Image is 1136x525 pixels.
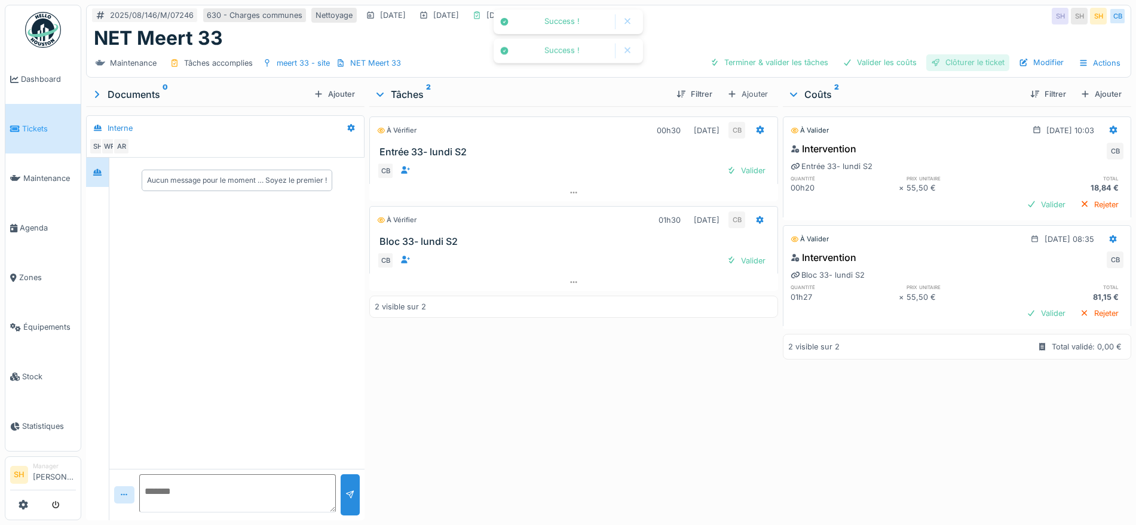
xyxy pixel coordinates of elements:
span: Maintenance [23,173,76,184]
a: Stock [5,352,81,401]
span: Zones [19,272,76,283]
h6: prix unitaire [907,283,1015,291]
div: CB [1109,8,1126,24]
a: Agenda [5,203,81,253]
div: [DATE] 08:35 [1045,234,1094,245]
h6: total [1015,174,1123,182]
li: [PERSON_NAME] [33,462,76,487]
div: Documents [91,87,309,102]
div: SH [89,138,106,155]
div: CB [1107,251,1123,268]
div: Clôturer le ticket [926,54,1009,70]
div: Ajouter [722,85,773,103]
div: CB [377,162,394,179]
div: 55,50 € [907,182,1015,194]
div: × [899,291,907,303]
div: AR [113,138,130,155]
span: Statistiques [22,420,76,432]
div: 630 - Charges communes [207,10,302,21]
div: CB [728,122,745,139]
div: Entrée 33- lundi S2 [791,161,872,172]
span: Dashboard [21,73,76,85]
div: Bloc 33- lundi S2 [791,269,865,281]
div: [DATE] [433,10,459,21]
a: SH Manager[PERSON_NAME] [10,462,76,490]
div: Ajouter [309,86,360,102]
div: [DATE] [694,214,719,226]
sup: 2 [834,87,839,102]
div: SH [1090,8,1107,24]
div: Valider [722,253,770,269]
h6: quantité [791,174,899,182]
div: 00h30 [657,125,681,136]
div: SH [1052,8,1068,24]
span: Tickets [22,123,76,134]
a: Tickets [5,104,81,153]
div: Tâches accomplies [184,57,253,69]
h6: prix unitaire [907,174,1015,182]
div: Filtrer [672,86,717,102]
div: Ajouter [1076,86,1126,102]
div: WR [101,138,118,155]
a: Maintenance [5,153,81,203]
div: Coûts [788,87,1021,102]
sup: 0 [163,87,168,102]
div: CB [1107,143,1123,159]
div: Manager [33,462,76,471]
span: Stock [22,371,76,382]
div: meert 33 - site [277,57,330,69]
div: Valider [722,162,770,179]
div: [DATE] [380,10,406,21]
img: Badge_color-CXgf-gQk.svg [25,12,61,48]
div: Filtrer [1025,86,1071,102]
a: Zones [5,253,81,302]
div: Success ! [515,46,609,56]
div: Maintenance [110,57,157,69]
div: [DATE] [486,10,512,21]
div: NET Meert 33 [350,57,401,69]
div: SH [1071,8,1088,24]
div: 18,84 € [1015,182,1123,194]
div: Aucun message pour le moment … Soyez le premier ! [147,175,327,186]
div: Valider les coûts [838,54,921,70]
div: Nettoyage [316,10,353,21]
div: 00h20 [791,182,899,194]
div: Success ! [515,17,609,27]
div: Intervention [791,142,856,156]
span: Équipements [23,321,76,333]
div: [DATE] [694,125,719,136]
div: À valider [791,234,829,244]
div: Modifier [1014,54,1068,70]
div: CB [377,252,394,269]
div: À vérifier [377,125,417,136]
div: À valider [791,125,829,136]
span: Agenda [20,222,76,234]
div: Valider [1022,197,1070,213]
div: Total validé: 0,00 € [1052,341,1122,352]
div: CB [728,211,745,228]
div: 2 visible sur 2 [375,301,426,312]
div: 2 visible sur 2 [788,341,840,352]
div: Interne [108,122,133,134]
div: × [899,182,907,194]
a: Équipements [5,302,81,352]
div: 55,50 € [907,291,1015,303]
div: Intervention [791,250,856,265]
a: Dashboard [5,54,81,104]
div: Rejeter [1075,197,1123,213]
div: Valider [1022,305,1070,321]
h3: Entrée 33- lundi S2 [379,146,773,158]
div: Rejeter [1075,305,1123,321]
li: SH [10,466,28,484]
div: 2025/08/146/M/07246 [110,10,194,21]
sup: 2 [426,87,431,102]
h1: NET Meert 33 [94,27,223,50]
div: Actions [1073,54,1126,72]
div: 01h27 [791,291,899,303]
h3: Bloc 33- lundi S2 [379,236,773,247]
div: 01h30 [659,214,681,226]
div: Terminer & valider les tâches [705,54,833,70]
h6: quantité [791,283,899,291]
a: Statistiques [5,401,81,451]
div: 81,15 € [1015,291,1123,303]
